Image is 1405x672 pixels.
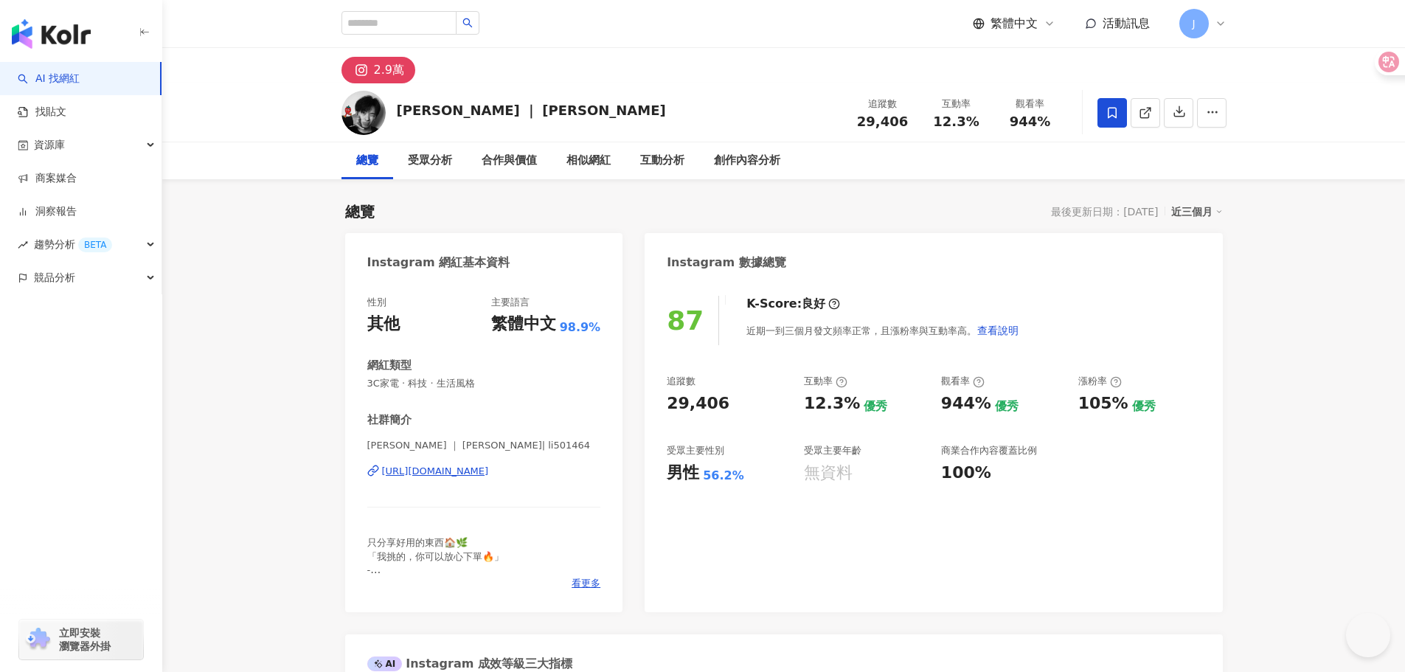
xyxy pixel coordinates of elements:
[1103,16,1150,30] span: 活動訊息
[667,462,699,485] div: 男性
[367,439,601,452] span: [PERSON_NAME] ｜ [PERSON_NAME]| li501464
[78,238,112,252] div: BETA
[804,392,860,415] div: 12.3%
[1346,613,1390,657] iframe: Help Scout Beacon - Open
[18,105,66,119] a: 找貼文
[367,656,572,672] div: Instagram 成效等級三大指標
[367,377,601,390] span: 3C家電 · 科技 · 生活風格
[1051,206,1158,218] div: 最後更新日期：[DATE]
[1078,392,1128,415] div: 105%
[976,316,1019,345] button: 查看說明
[367,358,412,373] div: 網紅類型
[367,537,522,615] span: 只分享好用的東西🏠🌿 「我挑的，你可以放心下單🔥」 - 📦 我的選物連結放⬇️ 📮 品牌合作 → [EMAIL_ADDRESS][DOMAIN_NAME]
[12,19,91,49] img: logo
[34,228,112,261] span: 趨勢分析
[341,91,386,135] img: KOL Avatar
[1132,398,1156,415] div: 優秀
[19,620,143,659] a: chrome extension立即安裝 瀏覽器外掛
[356,152,378,170] div: 總覽
[746,296,840,312] div: K-Score :
[18,240,28,250] span: rise
[367,657,403,671] div: AI
[1078,375,1122,388] div: 漲粉率
[855,97,911,111] div: 追蹤數
[941,444,1037,457] div: 商業合作內容覆蓋比例
[804,375,847,388] div: 互動率
[640,152,684,170] div: 互動分析
[864,398,887,415] div: 優秀
[667,375,695,388] div: 追蹤數
[991,15,1038,32] span: 繁體中文
[802,296,825,312] div: 良好
[34,128,65,162] span: 資源庫
[382,465,489,478] div: [URL][DOMAIN_NAME]
[491,313,556,336] div: 繁體中文
[995,398,1019,415] div: 優秀
[572,577,600,590] span: 看更多
[1010,114,1051,129] span: 944%
[345,201,375,222] div: 總覽
[941,392,991,415] div: 944%
[59,626,111,653] span: 立即安裝 瀏覽器外掛
[1171,202,1223,221] div: 近三個月
[804,444,861,457] div: 受眾主要年齡
[34,261,75,294] span: 競品分析
[367,313,400,336] div: 其他
[933,114,979,129] span: 12.3%
[857,114,908,129] span: 29,406
[804,462,853,485] div: 無資料
[24,628,52,651] img: chrome extension
[667,444,724,457] div: 受眾主要性別
[1192,15,1195,32] span: J
[491,296,530,309] div: 主要語言
[929,97,985,111] div: 互動率
[941,462,991,485] div: 100%
[397,101,666,119] div: [PERSON_NAME] ｜ [PERSON_NAME]
[703,468,744,484] div: 56.2%
[18,72,80,86] a: searchAI 找網紅
[341,57,415,83] button: 2.9萬
[367,296,386,309] div: 性別
[667,254,786,271] div: Instagram 數據總覽
[462,18,473,28] span: search
[667,305,704,336] div: 87
[18,171,77,186] a: 商案媒合
[18,204,77,219] a: 洞察報告
[667,392,729,415] div: 29,406
[1002,97,1058,111] div: 觀看率
[560,319,601,336] span: 98.9%
[367,254,510,271] div: Instagram 網紅基本資料
[374,60,404,80] div: 2.9萬
[977,325,1019,336] span: 查看說明
[482,152,537,170] div: 合作與價值
[746,316,1019,345] div: 近期一到三個月發文頻率正常，且漲粉率與互動率高。
[408,152,452,170] div: 受眾分析
[714,152,780,170] div: 創作內容分析
[941,375,985,388] div: 觀看率
[367,465,601,478] a: [URL][DOMAIN_NAME]
[367,412,412,428] div: 社群簡介
[566,152,611,170] div: 相似網紅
